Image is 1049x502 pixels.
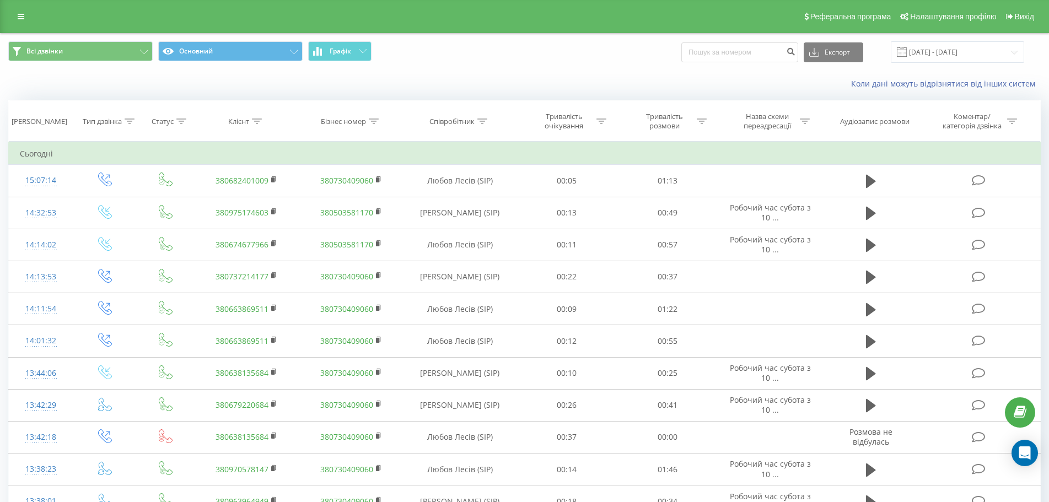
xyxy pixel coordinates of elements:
a: 380503581170 [320,207,373,218]
button: Графік [308,41,372,61]
a: 380730409060 [320,271,373,282]
td: 00:22 [517,261,617,293]
td: [PERSON_NAME] (SIP) [404,357,517,389]
a: 380970578147 [216,464,268,474]
span: Реферальна програма [810,12,891,21]
td: 00:49 [617,197,718,229]
button: Основний [158,41,303,61]
a: 380638135684 [216,431,268,442]
span: Всі дзвінки [26,47,63,56]
td: 00:25 [617,357,718,389]
div: Співробітник [429,117,475,126]
div: 13:42:18 [20,427,62,448]
a: 380737214177 [216,271,268,282]
a: 380730409060 [320,304,373,314]
a: 380663869511 [216,336,268,346]
a: 380682401009 [216,175,268,186]
a: 380663869511 [216,304,268,314]
td: 00:11 [517,229,617,261]
td: 00:37 [517,421,617,453]
div: Коментар/категорія дзвінка [940,112,1004,131]
td: 00:05 [517,165,617,197]
span: Робочий час субота з 10 ... [730,234,811,255]
td: 00:26 [517,389,617,421]
a: 380503581170 [320,239,373,250]
td: 01:46 [617,454,718,485]
a: 380730409060 [320,336,373,346]
a: 380638135684 [216,368,268,378]
td: 01:13 [617,165,718,197]
td: Любов Лесів (SIP) [404,454,517,485]
div: 14:11:54 [20,298,62,320]
input: Пошук за номером [681,42,798,62]
span: Робочий час субота з 10 ... [730,458,811,479]
span: Розмова не відбулась [849,427,892,447]
div: 15:07:14 [20,170,62,191]
td: [PERSON_NAME] (SIP) [404,197,517,229]
div: Тривалість очікування [535,112,594,131]
div: Статус [152,117,174,126]
td: 00:55 [617,325,718,357]
td: 00:13 [517,197,617,229]
td: 00:57 [617,229,718,261]
a: 380730409060 [320,431,373,442]
span: Робочий час субота з 10 ... [730,202,811,223]
td: 00:00 [617,421,718,453]
a: 380975174603 [216,207,268,218]
div: Клієнт [228,117,249,126]
div: Open Intercom Messenger [1012,440,1038,466]
a: 380679220684 [216,400,268,410]
div: 14:01:32 [20,330,62,352]
div: Аудіозапис розмови [840,117,910,126]
td: Любов Лесів (SIP) [404,325,517,357]
div: [PERSON_NAME] [12,117,67,126]
div: 14:32:53 [20,202,62,224]
div: 13:44:06 [20,363,62,384]
span: Налаштування профілю [910,12,996,21]
button: Експорт [804,42,863,62]
div: 13:42:29 [20,395,62,416]
span: Вихід [1015,12,1034,21]
a: 380674677966 [216,239,268,250]
div: Тривалість розмови [635,112,694,131]
td: 01:22 [617,293,718,325]
td: Любов Лесів (SIP) [404,229,517,261]
td: 00:09 [517,293,617,325]
div: Тип дзвінка [83,117,122,126]
button: Всі дзвінки [8,41,153,61]
td: Любов Лесів (SIP) [404,293,517,325]
div: Назва схеми переадресації [738,112,797,131]
a: 380730409060 [320,175,373,186]
span: Робочий час субота з 10 ... [730,363,811,383]
span: Робочий час субота з 10 ... [730,395,811,415]
td: 00:14 [517,454,617,485]
td: [PERSON_NAME] (SIP) [404,261,517,293]
a: 380730409060 [320,464,373,474]
div: Бізнес номер [321,117,366,126]
td: Любов Лесів (SIP) [404,165,517,197]
td: 00:37 [617,261,718,293]
a: Коли дані можуть відрізнятися вiд інших систем [851,78,1041,89]
td: 00:41 [617,389,718,421]
div: 13:38:23 [20,458,62,480]
td: Сьогодні [9,143,1041,165]
td: 00:10 [517,357,617,389]
td: Любов Лесів (SIP) [404,421,517,453]
div: 14:13:53 [20,266,62,288]
td: 00:12 [517,325,617,357]
a: 380730409060 [320,368,373,378]
a: 380730409060 [320,400,373,410]
span: Графік [330,47,351,55]
td: [PERSON_NAME] (SIP) [404,389,517,421]
div: 14:14:02 [20,234,62,256]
